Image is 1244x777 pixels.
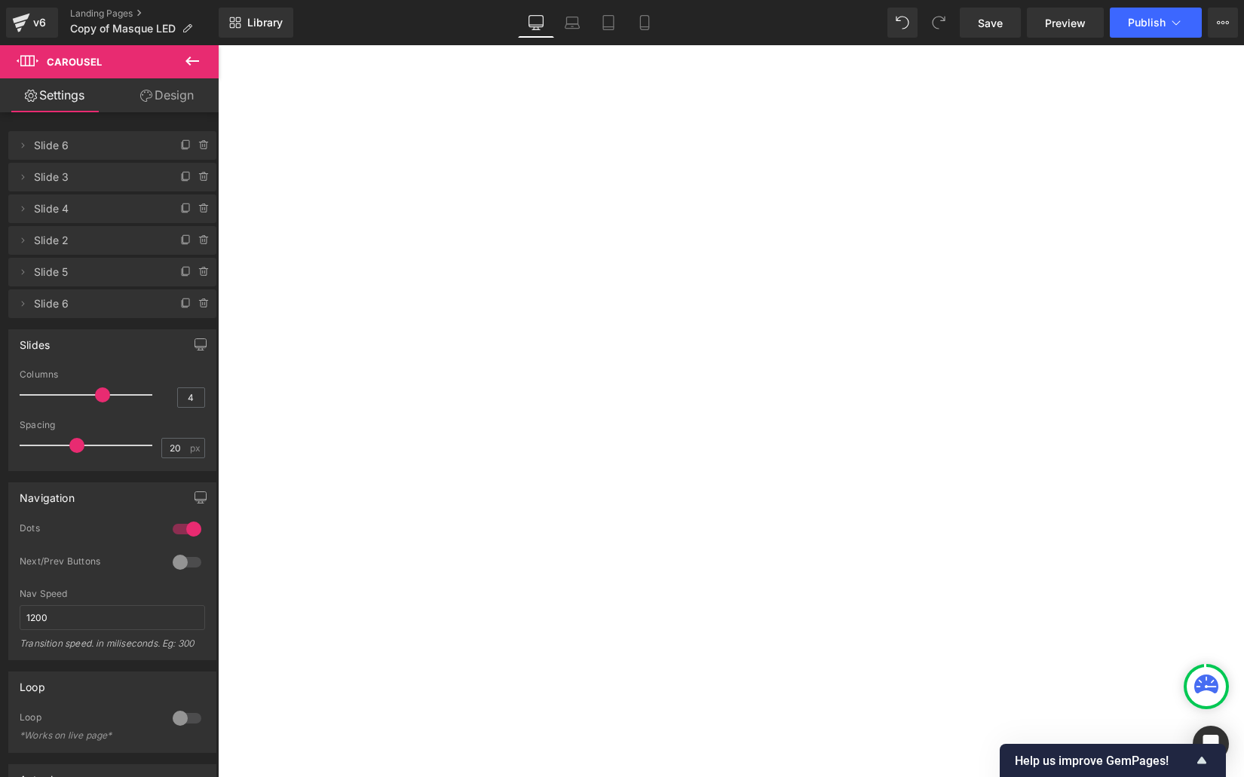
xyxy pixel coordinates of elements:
a: Tablet [590,8,627,38]
div: *Works on live page* [20,730,155,741]
button: Publish [1110,8,1202,38]
div: Slides [20,330,50,351]
div: Dots [20,522,158,538]
div: Next/Prev Buttons [20,555,158,571]
a: Design [112,78,222,112]
div: Columns [20,369,205,380]
div: Nav Speed [20,589,205,599]
span: Save [978,15,1003,31]
a: Mobile [627,8,663,38]
div: Open Intercom Messenger [1193,726,1229,762]
span: Slide 5 [34,258,161,286]
div: Navigation [20,483,75,504]
div: Spacing [20,420,205,430]
div: Loop [20,672,45,693]
span: Slide 6 [34,131,161,160]
span: Slide 3 [34,163,161,191]
span: Library [247,16,283,29]
a: New Library [219,8,293,38]
span: Publish [1128,17,1166,29]
button: Undo [887,8,918,38]
a: v6 [6,8,58,38]
div: Transition speed. in miliseconds. Eg: 300 [20,638,205,659]
span: Carousel [47,56,102,68]
a: Landing Pages [70,8,219,20]
div: v6 [30,13,49,32]
span: Slide 6 [34,289,161,318]
span: Help us improve GemPages! [1015,754,1193,768]
button: Show survey - Help us improve GemPages! [1015,751,1211,769]
div: Loop [20,711,158,727]
a: Laptop [554,8,590,38]
span: Preview [1045,15,1086,31]
span: px [190,443,203,453]
a: Preview [1027,8,1104,38]
span: Copy of Masque LED [70,23,176,35]
button: Redo [924,8,954,38]
a: Desktop [518,8,554,38]
span: Slide 4 [34,194,161,223]
button: More [1208,8,1238,38]
span: Slide 2 [34,226,161,255]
